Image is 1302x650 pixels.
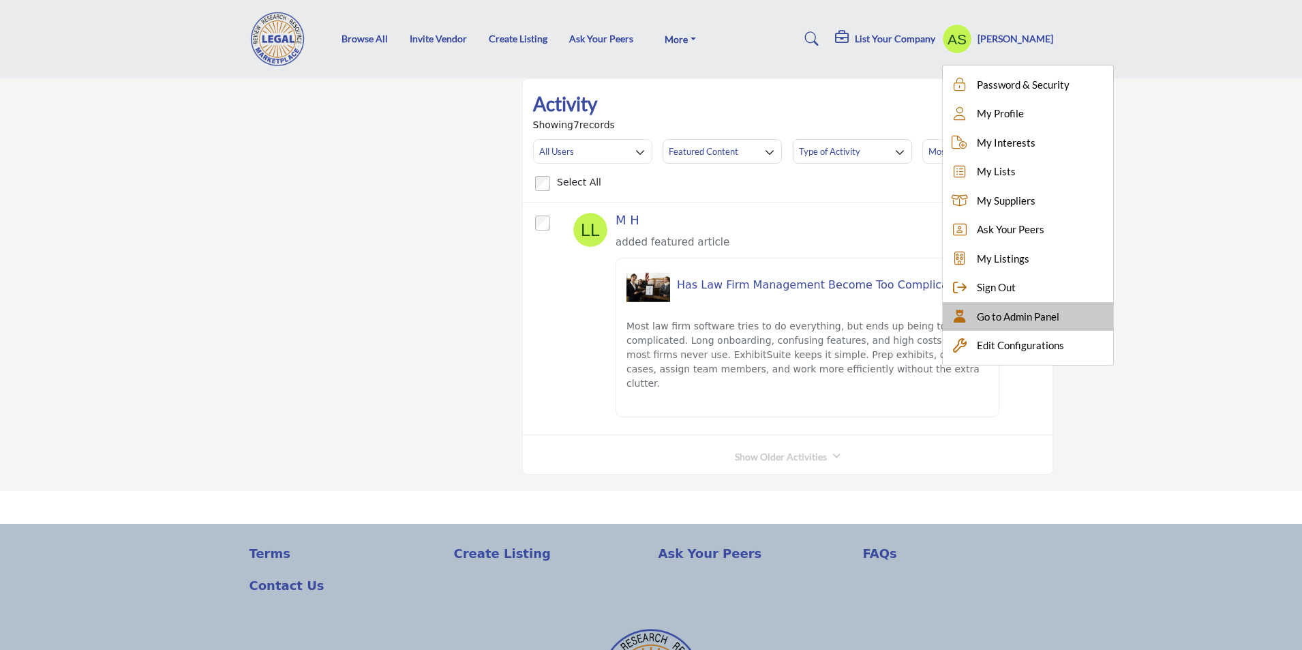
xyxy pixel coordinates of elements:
a: My Lists [943,157,1113,186]
img: avtar-image [573,213,607,247]
span: My Lists [977,164,1016,179]
a: Search [791,28,828,50]
a: My Listings [943,244,1113,274]
a: Contact Us [249,576,440,595]
img: Site Logo [249,12,314,66]
a: My Profile [943,99,1113,128]
a: Password & Security [943,70,1113,100]
label: Select All [557,175,601,190]
span: Ask Your Peers [977,222,1044,237]
p: Most law firm software tries to do everything, but ends up being too complicated. Long onboarding... [626,319,988,391]
a: My Interests [943,128,1113,158]
button: Type of Activity [793,139,912,164]
a: Create Listing [489,33,547,44]
span: added featured article [616,236,729,248]
span: Edit Configurations [977,338,1064,353]
button: All Users [533,139,652,164]
a: Invite Vendor [410,33,467,44]
h5: List Your Company [855,33,935,45]
a: Ask Your Peers [569,33,633,44]
div: List Your Company [835,31,935,47]
h3: Type of Activity [799,145,860,158]
a: has-law-firm-management-become-too-complicated image Has Law Firm Management Become Too Complicat... [616,251,1042,424]
span: My Suppliers [977,193,1035,209]
a: Show Older Activities [735,450,827,464]
a: My Suppliers [943,186,1113,216]
h3: Most Recent [928,145,978,158]
span: 7 [573,119,579,130]
span: My Listings [977,251,1029,267]
h5: M H [616,213,639,228]
h5: Has Law Firm Management Become Too Complicated? [677,278,988,291]
a: FAQs [863,544,1053,563]
a: Ask Your Peers [658,544,849,563]
button: Featured Content [663,139,782,164]
img: has-law-firm-management-become-too-complicated image [626,265,670,309]
span: My Interests [977,135,1035,151]
span: Password & Security [977,77,1070,93]
a: Terms [249,544,440,563]
button: Most Recent [922,139,1042,164]
span: My Profile [977,106,1024,121]
button: Show hide supplier dropdown [942,24,972,54]
a: Create Listing [454,544,644,563]
h3: Featured Content [669,145,738,158]
h5: [PERSON_NAME] [978,32,1053,46]
span: Go to Admin Panel [977,309,1059,325]
h2: Activity [533,89,597,118]
span: Sign Out [977,280,1016,295]
h3: All Users [539,145,574,158]
a: Browse All [342,33,388,44]
a: Ask Your Peers [943,215,1113,244]
span: Showing records [533,118,615,132]
a: More [655,29,706,48]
